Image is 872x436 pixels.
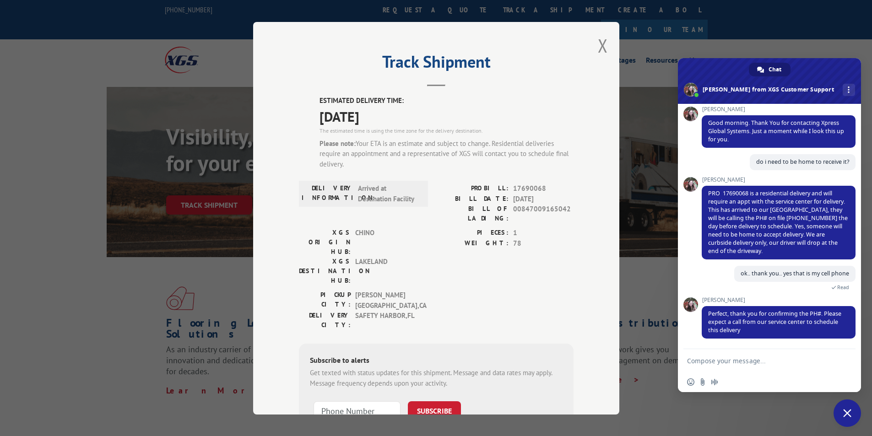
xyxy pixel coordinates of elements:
span: do i need to be home to receive it? [756,158,849,166]
span: CHINO [355,228,417,257]
span: [PERSON_NAME] [702,177,856,183]
div: Close chat [834,399,861,427]
strong: Please note: [320,139,356,147]
div: More channels [843,84,855,96]
span: ok.. thank you.. yes that is my cell phone [741,269,849,277]
span: Send a file [699,378,706,386]
label: BILL DATE: [436,194,509,204]
label: WEIGHT: [436,238,509,248]
label: DELIVERY INFORMATION: [302,183,353,204]
label: BILL OF LADING: [436,204,509,223]
label: PIECES: [436,228,509,238]
div: Your ETA is an estimate and subject to change. Residential deliveries require an appointment and ... [320,138,574,169]
button: Close modal [598,33,608,58]
span: Insert an emoji [687,378,694,386]
span: Audio message [711,378,718,386]
span: Read [837,284,849,291]
span: PRO 17690068 is a residential delivery and will require an appt with the service center for deliv... [708,189,848,255]
span: 17690068 [513,183,574,194]
button: SUBSCRIBE [408,401,461,420]
span: Chat [769,63,781,76]
div: The estimated time is using the time zone for the delivery destination. [320,126,574,135]
div: Get texted with status updates for this shipment. Message and data rates may apply. Message frequ... [310,368,563,388]
span: Good morning. Thank You for contacting Xpress Global Systems. Just a moment while I look this up ... [708,119,844,143]
span: [PERSON_NAME] [702,106,856,113]
h2: Track Shipment [299,55,574,73]
span: [DATE] [320,106,574,126]
textarea: Compose your message... [687,357,832,365]
label: PICKUP CITY: [299,290,351,311]
span: 78 [513,238,574,248]
label: XGS DESTINATION HUB: [299,257,351,285]
span: 1 [513,228,574,238]
span: [PERSON_NAME][GEOGRAPHIC_DATA] , CA [355,290,417,311]
span: SAFETY HARBOR , FL [355,311,417,330]
label: ESTIMATED DELIVERY TIME: [320,96,574,106]
input: Phone Number [314,401,401,420]
span: Perfect, thank you for confirming the PH#. Please expect a call from our service center to schedu... [708,310,841,334]
span: 00847009165042 [513,204,574,223]
span: [DATE] [513,194,574,204]
span: Arrived at Destination Facility [358,183,420,204]
div: Subscribe to alerts [310,355,563,368]
span: LAKELAND [355,257,417,285]
div: Chat [749,63,791,76]
label: PROBILL: [436,183,509,194]
label: XGS ORIGIN HUB: [299,228,351,257]
label: DELIVERY CITY: [299,311,351,330]
span: [PERSON_NAME] [702,297,856,303]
